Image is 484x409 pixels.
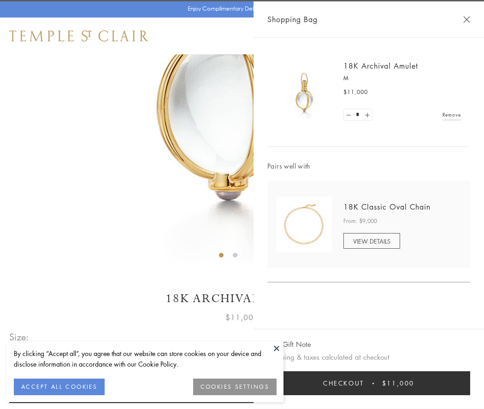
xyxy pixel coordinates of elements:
[343,216,377,226] span: From: $9,000
[267,371,470,395] button: Checkout $11,000
[353,237,390,245] span: VIEW DETAILS
[277,197,332,252] img: N88865-OV18
[267,13,318,25] span: Shopping Bag
[362,109,372,121] a: Set quantity to 2
[343,74,461,83] p: M
[343,61,418,71] a: 18K Archival Amulet
[443,110,461,120] a: Remove
[9,291,475,307] h1: 18K Archival Amulet
[382,378,414,388] span: $11,000
[193,379,277,395] button: COOKIES SETTINGS
[267,339,311,350] button: Add Gift Note
[463,16,470,23] button: Close Shopping Bag
[267,351,470,363] p: Shipping & taxes calculated at checkout
[344,109,353,121] a: Set quantity to 0
[14,348,277,369] div: By clicking “Accept all”, you agree that our website can store cookies on your device and disclos...
[14,379,105,395] button: ACCEPT ALL COOKIES
[323,378,364,388] span: Checkout
[9,30,148,41] img: Temple St. Clair
[343,202,431,212] a: 18K Classic Oval Chain
[225,311,259,323] span: $11,000
[9,329,30,345] span: Size:
[188,4,292,13] p: Enjoy Complimentary Delivery & Returns
[277,64,332,120] img: 18K Archival Amulet
[343,233,400,249] a: VIEW DETAILS
[343,88,368,97] span: $11,000
[267,161,470,171] span: Pairs well with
